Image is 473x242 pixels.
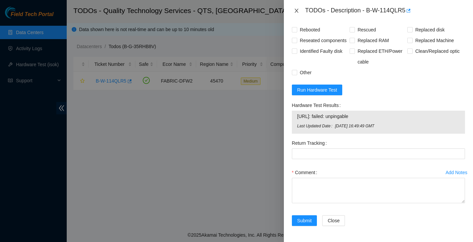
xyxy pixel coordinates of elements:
[413,24,447,35] span: Replaced disk
[297,217,312,224] span: Submit
[297,67,314,78] span: Other
[297,46,345,56] span: Identified Faulty disk
[297,113,460,120] span: [URL]: failed: unpingable
[297,86,337,94] span: Run Hardware Test
[292,178,465,203] textarea: Comment
[328,217,340,224] span: Close
[335,123,460,129] span: [DATE] 16:49:49 GMT
[292,148,465,159] input: Return Tracking
[355,46,407,67] span: Replaced ETH/Power cable
[292,8,301,14] button: Close
[292,100,343,111] label: Hardware Test Results
[355,24,379,35] span: Rescued
[297,123,335,129] span: Last Updated Date
[297,35,349,46] span: Reseated components
[413,46,462,56] span: Clean/Replaced optic
[446,170,467,175] div: Add Notes
[322,215,345,226] button: Close
[413,35,457,46] span: Replaced Machine
[292,167,320,178] label: Comment
[297,24,323,35] span: Rebooted
[355,35,392,46] span: Replaced RAM
[292,85,343,95] button: Run Hardware Test
[292,215,317,226] button: Submit
[445,167,468,178] button: Add Notes
[292,138,330,148] label: Return Tracking
[294,8,299,13] span: close
[305,5,465,16] div: TODOs - Description - B-W-114QLR5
